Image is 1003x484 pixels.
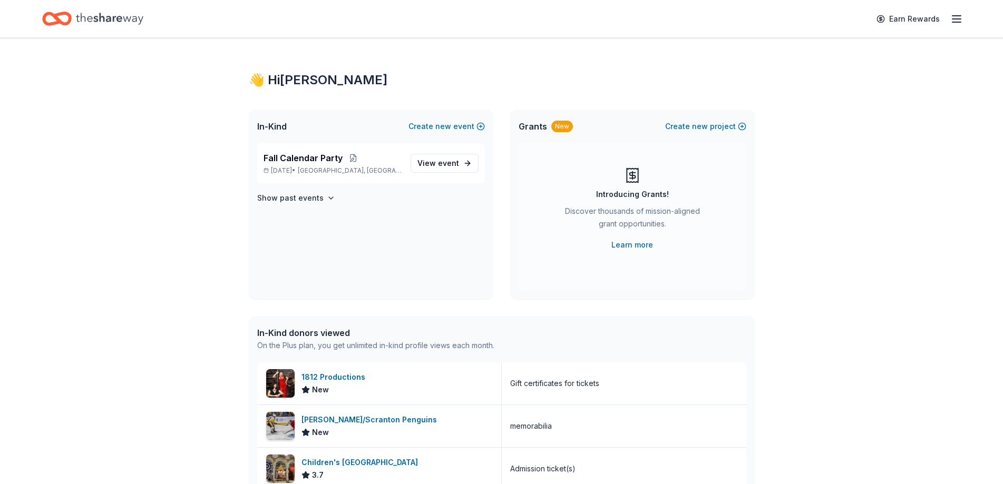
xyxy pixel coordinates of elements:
[417,157,459,170] span: View
[870,9,946,28] a: Earn Rewards
[249,72,755,88] div: 👋 Hi [PERSON_NAME]
[266,412,295,440] img: Image for Wilkes-Barre/Scranton Penguins
[561,205,704,234] div: Discover thousands of mission-aligned grant opportunities.
[264,166,402,175] p: [DATE] •
[611,239,653,251] a: Learn more
[551,121,573,132] div: New
[312,383,329,396] span: New
[408,120,485,133] button: Createnewevent
[510,420,552,432] div: memorabilia
[301,413,441,426] div: [PERSON_NAME]/Scranton Penguins
[257,339,494,352] div: On the Plus plan, you get unlimited in-kind profile views each month.
[301,456,422,469] div: Children's [GEOGRAPHIC_DATA]
[692,120,708,133] span: new
[510,462,576,475] div: Admission ticket(s)
[257,120,287,133] span: In-Kind
[519,120,547,133] span: Grants
[435,120,451,133] span: new
[312,426,329,439] span: New
[257,192,335,204] button: Show past events
[411,154,479,173] a: View event
[438,159,459,167] span: event
[301,371,369,383] div: 1812 Productions
[42,6,143,31] a: Home
[266,455,295,483] img: Image for Children's Museum of Pittsburgh
[298,166,402,175] span: [GEOGRAPHIC_DATA], [GEOGRAPHIC_DATA]
[596,188,669,201] div: Introducing Grants!
[257,327,494,339] div: In-Kind donors viewed
[264,152,343,164] span: Fall Calendar Party
[665,120,746,133] button: Createnewproject
[266,369,295,398] img: Image for 1812 Productions
[312,469,324,481] span: 3.7
[257,192,324,204] h4: Show past events
[510,377,599,390] div: Gift certificates for tickets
